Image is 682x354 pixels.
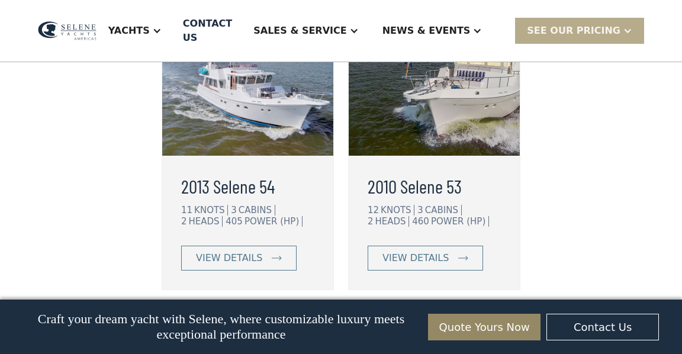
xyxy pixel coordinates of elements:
[181,172,314,200] a: 2013 Selene 54
[382,24,471,38] div: News & EVENTS
[381,205,414,215] div: KNOTS
[38,21,96,40] img: logo
[181,205,192,215] div: 11
[189,216,223,227] div: HEADS
[412,216,429,227] div: 460
[431,216,489,227] div: POWER (HP)
[226,216,243,227] div: 405
[181,216,187,227] div: 2
[23,311,419,342] p: Craft your dream yacht with Selene, where customizable luxury meets exceptional performance
[272,256,282,260] img: icon
[242,7,370,54] div: Sales & Service
[368,205,379,215] div: 12
[181,246,297,271] a: view details
[368,246,483,271] a: view details
[458,256,468,260] img: icon
[417,205,423,215] div: 3
[527,24,620,38] div: SEE Our Pricing
[546,314,659,340] a: Contact Us
[196,251,262,265] div: view details
[108,24,150,38] div: Yachts
[425,205,462,215] div: CABINS
[515,18,644,43] div: SEE Our Pricing
[231,205,237,215] div: 3
[245,216,303,227] div: POWER (HP)
[253,24,346,38] div: Sales & Service
[96,7,173,54] div: Yachts
[382,251,449,265] div: view details
[368,172,501,200] a: 2010 Selene 53
[368,216,374,227] div: 2
[375,216,410,227] div: HEADS
[428,314,541,340] a: Quote Yours Now
[183,17,232,45] div: Contact US
[371,7,494,54] div: News & EVENTS
[239,205,275,215] div: CABINS
[194,205,228,215] div: KNOTS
